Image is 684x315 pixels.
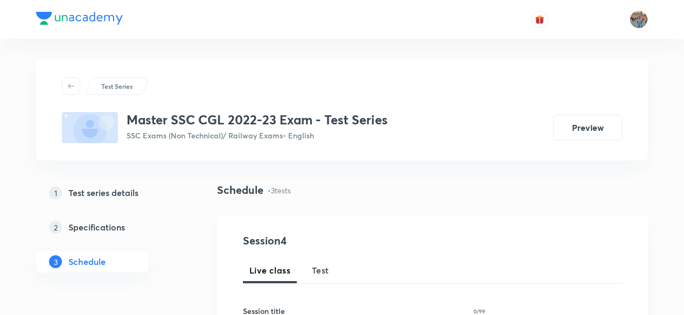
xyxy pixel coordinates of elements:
h5: Specifications [68,221,125,234]
img: Company Logo [36,12,123,25]
a: 1Test series details [36,182,183,204]
button: avatar [531,11,548,28]
span: Live class [249,264,290,277]
p: 1 [49,186,62,199]
h4: Session 4 [243,233,439,249]
h5: Schedule [68,255,106,268]
p: Test Series [101,81,132,91]
a: 2Specifications [36,216,183,238]
p: 0/99 [473,309,485,314]
h4: Schedule [217,182,263,198]
p: SSC Exams (Non Technical)/ Railway Exams • English [127,130,388,141]
span: Test [312,264,329,277]
p: 2 [49,221,62,234]
p: 3 [49,255,62,268]
img: avatar [535,15,545,24]
img: Gangesh Yadav [630,10,648,29]
img: fallback-thumbnail.png [62,112,118,143]
p: • 3 tests [268,185,291,196]
a: Company Logo [36,12,123,27]
button: Preview [553,115,622,141]
h3: Master SSC CGL 2022-23 Exam - Test Series [127,112,388,128]
h5: Test series details [68,186,138,199]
